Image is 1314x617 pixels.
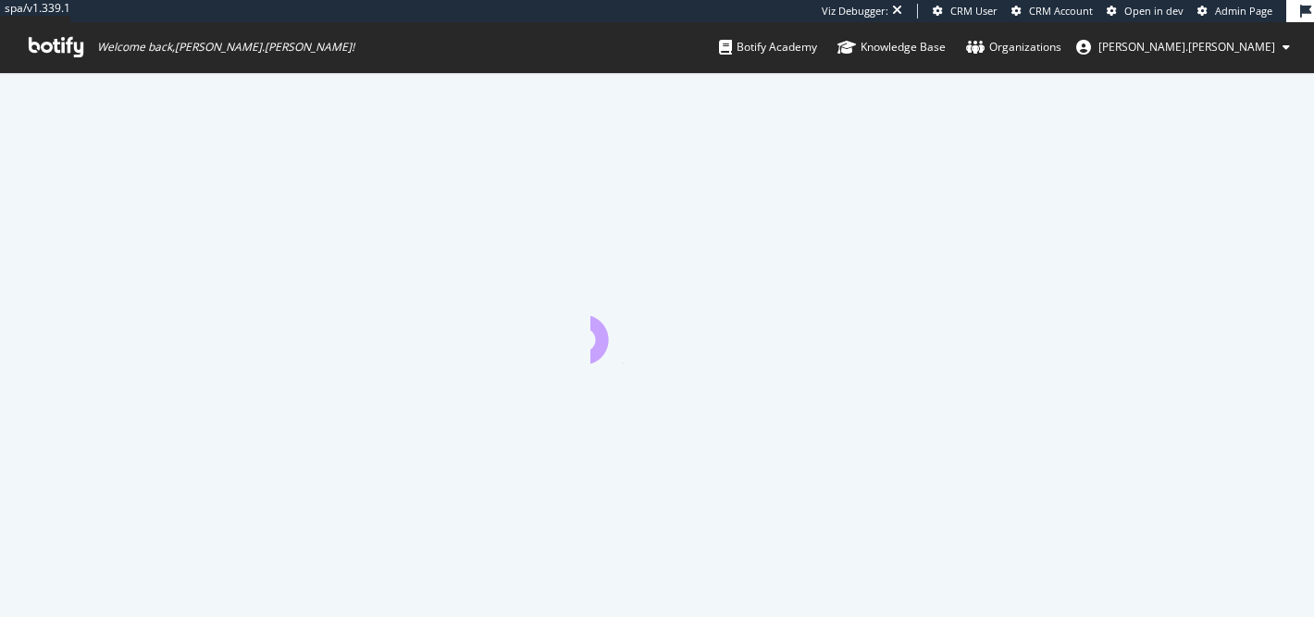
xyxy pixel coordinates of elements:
[1061,32,1305,62] button: [PERSON_NAME].[PERSON_NAME]
[966,22,1061,72] a: Organizations
[933,4,998,19] a: CRM User
[719,38,817,56] div: Botify Academy
[1107,4,1184,19] a: Open in dev
[1215,4,1272,18] span: Admin Page
[590,297,724,364] div: animation
[1098,39,1275,55] span: charles.lemaire
[822,4,888,19] div: Viz Debugger:
[1011,4,1093,19] a: CRM Account
[966,38,1061,56] div: Organizations
[1029,4,1093,18] span: CRM Account
[950,4,998,18] span: CRM User
[1197,4,1272,19] a: Admin Page
[837,22,946,72] a: Knowledge Base
[97,40,354,55] span: Welcome back, [PERSON_NAME].[PERSON_NAME] !
[719,22,817,72] a: Botify Academy
[1124,4,1184,18] span: Open in dev
[837,38,946,56] div: Knowledge Base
